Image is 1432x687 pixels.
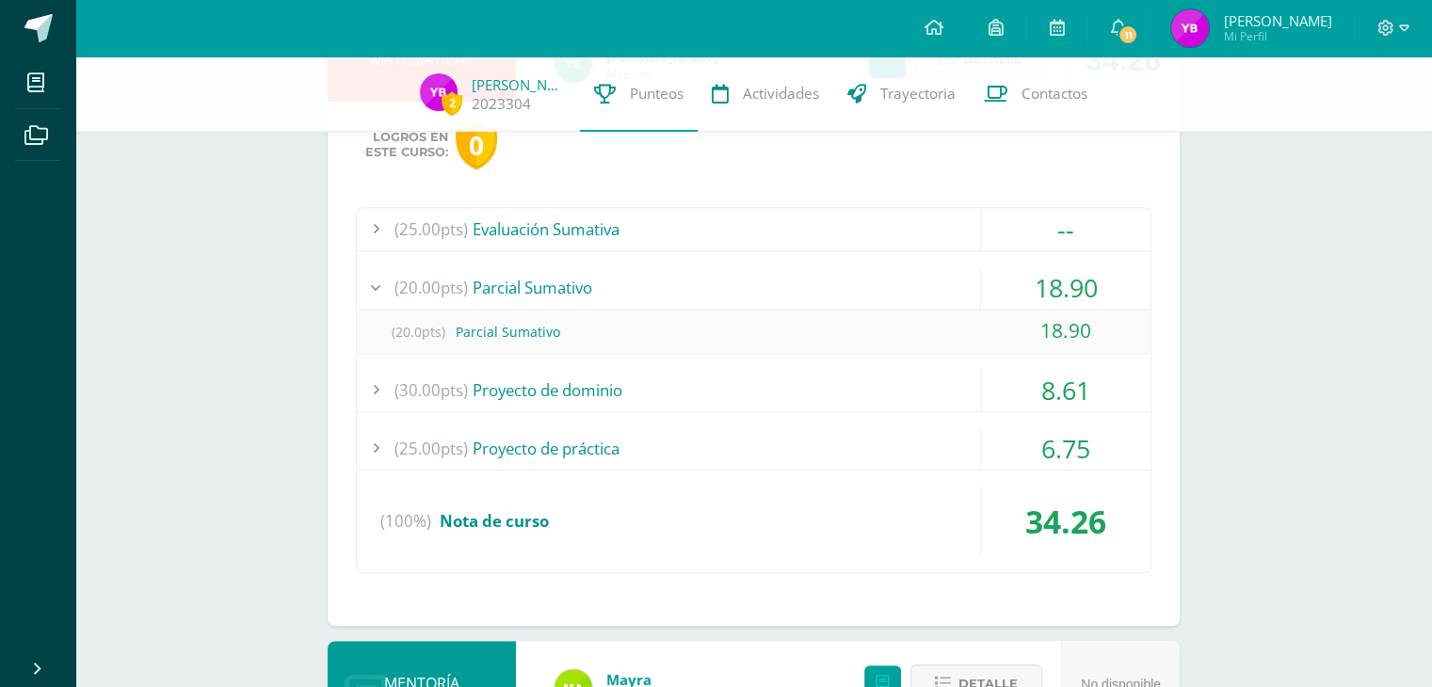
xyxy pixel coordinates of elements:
[420,73,458,111] img: 59e72a68a568efa0ca96a229a5bce4d8.png
[981,486,1150,557] div: 34.26
[1171,9,1209,47] img: 59e72a68a568efa0ca96a229a5bce4d8.png
[880,84,956,104] span: Trayectoria
[981,266,1150,309] div: 18.90
[394,369,468,411] span: (30.00pts)
[380,486,431,557] span: (100%)
[981,310,1150,352] div: 18.90
[365,130,448,160] span: Logros en este curso:
[394,427,468,470] span: (25.00pts)
[981,427,1150,470] div: 6.75
[1118,24,1138,45] span: 11
[743,84,819,104] span: Actividades
[394,208,468,250] span: (25.00pts)
[380,311,456,353] span: (20.0pts)
[698,56,833,132] a: Actividades
[580,56,698,132] a: Punteos
[456,121,497,169] div: 0
[981,369,1150,411] div: 8.61
[357,266,1150,309] div: Parcial Sumativo
[1022,84,1087,104] span: Contactos
[442,91,462,115] span: 2
[357,208,1150,250] div: Evaluación Sumativa
[472,75,566,94] a: [PERSON_NAME]
[472,94,531,114] a: 2023304
[833,56,970,132] a: Trayectoria
[981,208,1150,250] div: --
[1223,11,1331,30] span: [PERSON_NAME]
[1223,28,1331,44] span: Mi Perfil
[357,369,1150,411] div: Proyecto de dominio
[440,510,549,532] span: Nota de curso
[357,427,1150,470] div: Proyecto de práctica
[630,84,684,104] span: Punteos
[970,56,1102,132] a: Contactos
[394,266,468,309] span: (20.00pts)
[357,311,1150,353] div: Parcial Sumativo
